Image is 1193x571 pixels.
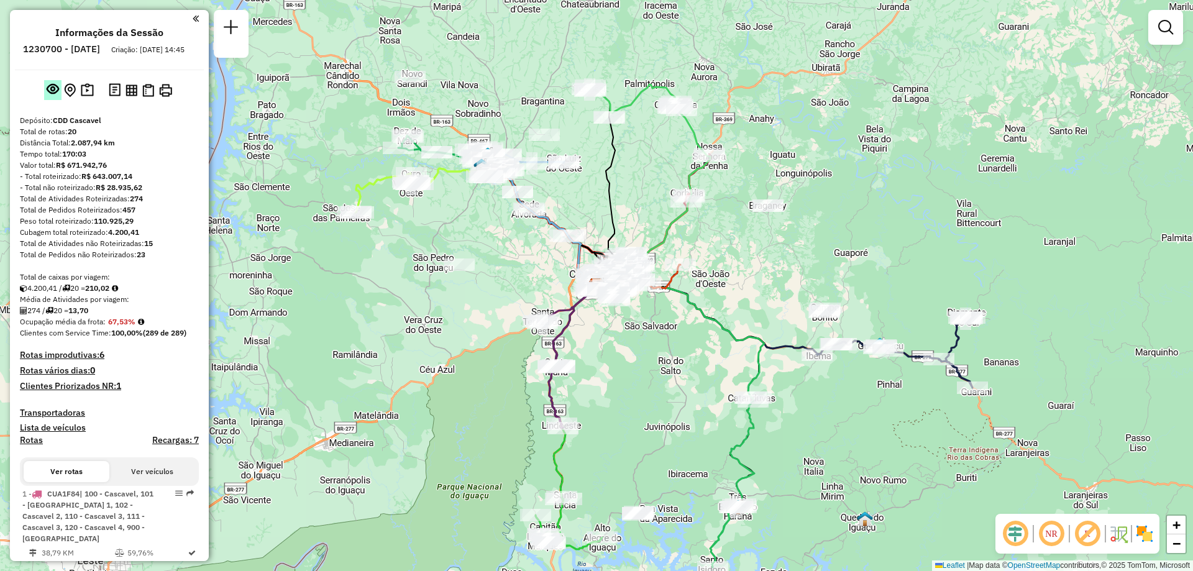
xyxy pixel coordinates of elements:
[20,328,111,337] span: Clientes com Service Time:
[20,204,199,216] div: Total de Pedidos Roteirizados:
[935,561,965,570] a: Leaflet
[20,148,199,160] div: Tempo total:
[20,115,199,126] div: Depósito:
[85,283,109,293] strong: 210,02
[872,337,888,353] img: Guaraniaçu
[219,15,244,43] a: Nova sessão e pesquisa
[116,380,121,391] strong: 1
[808,306,839,318] div: Atividade não roteirizada - IVAN RAFAEL DEFAVERI
[622,507,653,519] div: Atividade não roteirizada - CLEBER LUIZ KREIN
[78,81,96,100] button: Painel de Sugestão
[480,147,496,163] img: 703 UDC Light Toledo
[157,81,175,99] button: Imprimir Rotas
[111,328,143,337] strong: 100,00%
[109,461,195,482] button: Ver veículos
[62,285,70,292] i: Total de rotas
[20,137,199,148] div: Distância Total:
[1172,536,1181,551] span: −
[20,305,199,316] div: 274 / 20 =
[188,549,196,557] i: Rota otimizada
[115,549,124,557] i: % de utilização do peso
[1153,15,1178,40] a: Exibir filtros
[1135,524,1154,544] img: Exibir/Ocultar setores
[138,318,144,326] em: Média calculada utilizando a maior ocupação (%Peso ou %Cubagem) de cada rota da sessão. Rotas cro...
[1172,517,1181,532] span: +
[20,307,27,314] i: Total de Atividades
[140,81,157,99] button: Visualizar Romaneio
[20,249,199,260] div: Total de Pedidos não Roteirizados:
[62,149,86,158] strong: 170:03
[122,205,135,214] strong: 457
[186,490,194,497] em: Rota exportada
[152,435,199,445] h4: Recargas: 7
[1167,534,1186,553] a: Zoom out
[68,306,88,315] strong: 13,70
[20,227,199,238] div: Cubagem total roteirizado:
[490,148,521,161] div: Atividade não roteirizada - ACESSORIOS E CONVENI
[53,116,101,125] strong: CDD Cascavel
[45,307,53,314] i: Total de rotas
[41,547,114,559] td: 38,79 KM
[593,111,624,124] div: Atividade não roteirizada - RENAN HENRIQUE FERNA
[106,81,123,100] button: Logs desbloquear sessão
[1072,519,1102,549] span: Exibir rótulo
[622,508,653,521] div: Atividade não roteirizada - LORENI MUHL GONCALVE
[444,258,475,271] div: Atividade não roteirizada - RUDIMAR ROBERTO SCALON
[20,126,199,137] div: Total de rotas:
[473,158,490,174] img: 703 UDC Light Toledo
[600,275,631,287] div: Atividade não roteirizada - MARCIO ODINEI STEGAR
[90,365,95,376] strong: 0
[20,216,199,227] div: Peso total roteirizado:
[62,81,78,100] button: Centralizar mapa no depósito ou ponto de apoio
[967,561,969,570] span: |
[395,71,426,83] div: Atividade não roteirizada - CRISTIANO RODRIGUESR
[108,317,135,326] strong: 67,53%
[99,349,104,360] strong: 6
[47,489,80,498] span: CUA1F84
[143,328,186,337] strong: (289 de 289)
[22,489,153,543] span: 1 -
[1036,519,1066,549] span: Ocultar NR
[1108,524,1128,544] img: Fluxo de ruas
[29,549,37,557] i: Distância Total
[44,80,62,100] button: Exibir sessão original
[20,193,199,204] div: Total de Atividades Roteirizadas:
[810,303,841,315] div: Atividade não roteirizada - 59.759.314 INES DE CARVALHO CHAGAS
[55,27,163,39] h4: Informações da Sessão
[20,317,106,326] span: Ocupação média da frota:
[24,461,109,482] button: Ver rotas
[130,194,143,203] strong: 274
[137,250,145,259] strong: 23
[809,305,840,317] div: Atividade não roteirizada - BORDELACK E BORDELAC
[20,435,43,445] a: Rotas
[123,81,140,98] button: Visualizar relatório de Roteirização
[1008,561,1061,570] a: OpenStreetMap
[529,129,560,141] div: Atividade não roteirizada - MANOS CABELEIREIRO
[1000,519,1030,549] span: Ocultar deslocamento
[20,238,199,249] div: Total de Atividades não Roteirizadas:
[752,199,784,212] div: Atividade não roteirizada - GENDARIO CHICOSKI 63
[112,285,118,292] i: Meta Caixas/viagem: 209,19 Diferença: 0,83
[175,490,183,497] em: Opções
[20,408,199,418] h4: Transportadoras
[20,285,27,292] i: Cubagem total roteirizado
[20,423,199,433] h4: Lista de veículos
[144,239,153,248] strong: 15
[20,171,199,182] div: - Total roteirizado:
[624,506,655,518] div: Atividade não roteirizada - ERIKA DE OLIVEIRA VI
[20,283,199,294] div: 4.200,41 / 20 =
[20,381,199,391] h4: Clientes Priorizados NR:
[96,183,142,192] strong: R$ 28.935,62
[94,216,134,226] strong: 110.925,29
[81,171,132,181] strong: R$ 643.007,14
[857,511,873,527] img: Quedas do Iguaçu
[20,365,199,376] h4: Rotas vários dias:
[193,11,199,25] a: Clique aqui para minimizar o painel
[106,44,190,55] div: Criação: [DATE] 14:45
[809,304,840,317] div: Atividade não roteirizada - CLEITON BUTKE 095106
[20,182,199,193] div: - Total não roteirizado:
[20,350,199,360] h4: Rotas improdutivas:
[22,489,153,543] span: | 100 - Cascavel, 101 - [GEOGRAPHIC_DATA] 1, 102 - Cascavel 2, 110 - Cascavel 3, 111 - Cascavel 3...
[23,43,100,55] h6: 1230700 - [DATE]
